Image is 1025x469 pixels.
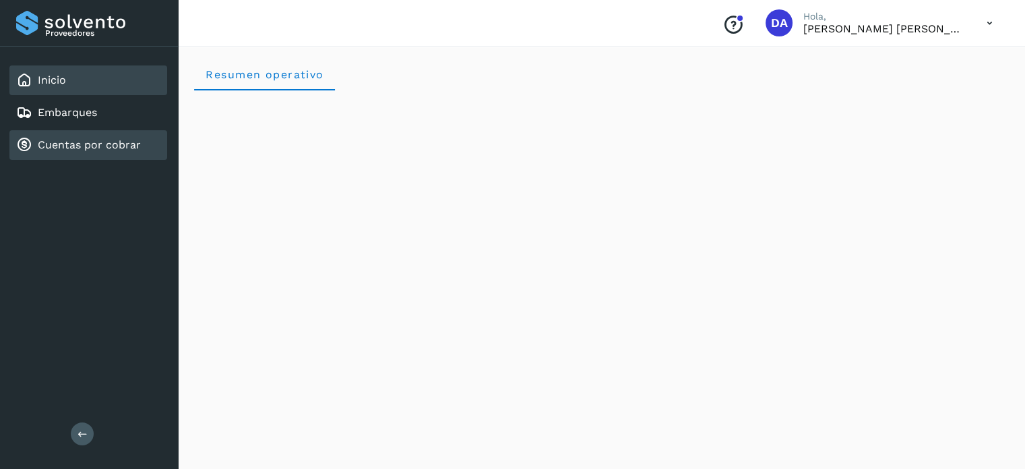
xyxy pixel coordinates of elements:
[205,68,324,81] span: Resumen operativo
[9,130,167,160] div: Cuentas por cobrar
[803,11,965,22] p: Hola,
[38,106,97,119] a: Embarques
[803,22,965,35] p: DIANA ARGELIA RUIZ CORTES
[38,138,141,151] a: Cuentas por cobrar
[9,65,167,95] div: Inicio
[45,28,162,38] p: Proveedores
[38,74,66,86] a: Inicio
[9,98,167,128] div: Embarques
